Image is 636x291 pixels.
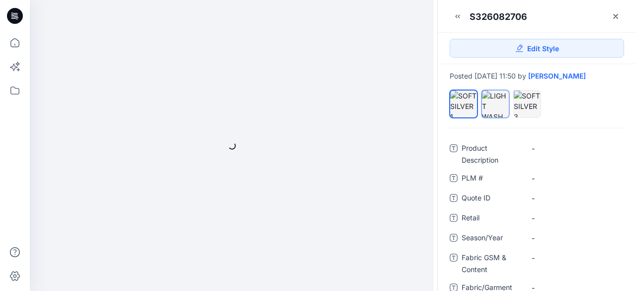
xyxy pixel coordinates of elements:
div: SOFT SILVER 3 [513,90,541,118]
span: Retail [462,212,521,226]
span: - [532,213,618,223]
span: Season/Year [462,232,521,246]
span: - [532,193,618,203]
span: - [532,233,618,243]
span: - [532,173,618,184]
div: S326082706 [470,10,527,23]
span: - [532,253,618,263]
span: Edit Style [527,43,559,54]
div: LIGHT WASH [481,90,509,118]
button: Minimize [450,8,466,24]
span: PLM # [462,172,521,186]
div: Posted [DATE] 11:50 by [450,72,624,80]
span: Quote ID [462,192,521,206]
a: Close Style Presentation [608,8,624,24]
a: Edit Style [450,39,624,58]
span: - [532,143,618,154]
a: [PERSON_NAME] [528,72,586,80]
span: Fabric GSM & Content [462,252,521,276]
div: SOFT SILVER 1 [450,90,477,118]
span: Product Description [462,142,521,166]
